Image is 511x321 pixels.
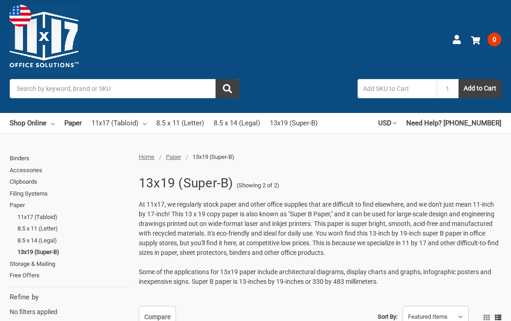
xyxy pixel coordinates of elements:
iframe: Google Customer Reviews [435,296,511,321]
span: 0 [488,33,501,46]
a: 11x17 (Tabloid) [17,211,129,223]
div: No filters applied [10,292,129,317]
a: USD [378,113,397,133]
a: Accessories [10,164,129,176]
img: duty and tax information for United States [9,5,31,27]
a: 0 [471,28,501,51]
a: 13x19 (Super-B) [270,113,318,133]
a: Storage & Mailing [10,258,129,270]
a: 11x17 (Tabloid) [91,113,147,133]
a: Clipboards [10,176,129,188]
a: 13x19 (Super-B) [17,246,129,258]
h5: Refine by [10,292,129,303]
a: Filing Systems [10,188,129,200]
h1: 13x19 (Super-B) [139,171,233,195]
a: 8.5 x 11 (Letter) [17,223,129,235]
input: Add SKU to Cart [358,79,437,98]
input: Search by keyword, brand or SKU [10,79,239,98]
img: 11x17.com [10,5,79,74]
a: 8.5 x 11 (Letter) [156,113,204,133]
span: At 11x17, we regularly stock paper and other office supplies that are difficult to find elsewhere... [139,201,499,256]
a: Need Help? [PHONE_NUMBER] [406,113,501,133]
button: Add to Cart [459,79,501,98]
a: Binders [10,152,129,164]
span: (Showing 2 of 2) [237,181,279,190]
a: Shop Online [10,113,55,133]
span: 13x19 (Super-B) [193,153,234,160]
a: 8.5 x 14 (Legal) [17,235,129,247]
a: 8.5 x 14 (Legal) [214,113,260,133]
a: Free Offers [10,270,129,282]
a: Paper [64,113,82,133]
a: Home [139,153,154,160]
a: Paper [10,199,129,211]
span: Some of the applications for 13x19 paper include architectural diagrams, display charts and graph... [139,268,491,285]
a: Paper [166,153,181,160]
